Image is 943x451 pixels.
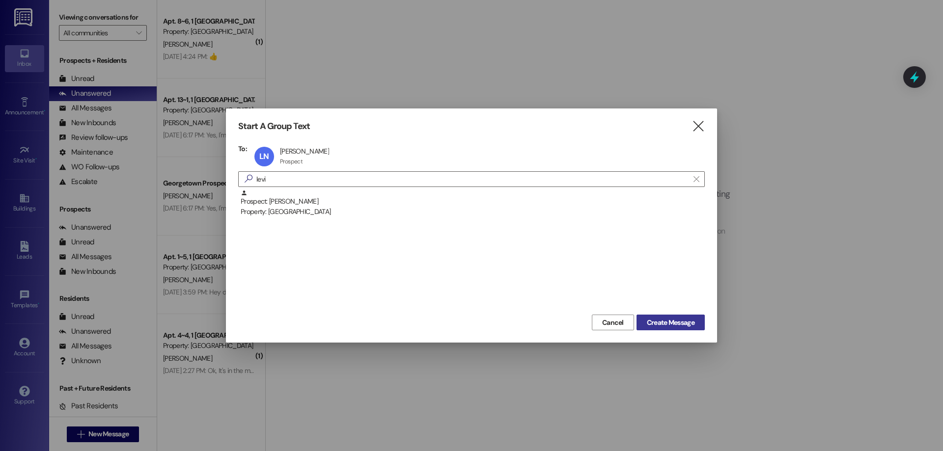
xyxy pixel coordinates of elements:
[238,144,247,153] h3: To:
[637,315,705,330] button: Create Message
[693,175,699,183] i: 
[692,121,705,132] i: 
[241,189,705,217] div: Prospect: [PERSON_NAME]
[238,189,705,214] div: Prospect: [PERSON_NAME]Property: [GEOGRAPHIC_DATA]
[238,121,310,132] h3: Start A Group Text
[280,158,303,165] div: Prospect
[256,172,689,186] input: Search for any contact or apartment
[241,174,256,184] i: 
[280,147,329,156] div: [PERSON_NAME]
[592,315,634,330] button: Cancel
[689,172,704,186] button: Clear text
[259,151,269,161] span: LN
[602,318,624,328] span: Cancel
[241,207,705,217] div: Property: [GEOGRAPHIC_DATA]
[647,318,694,328] span: Create Message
